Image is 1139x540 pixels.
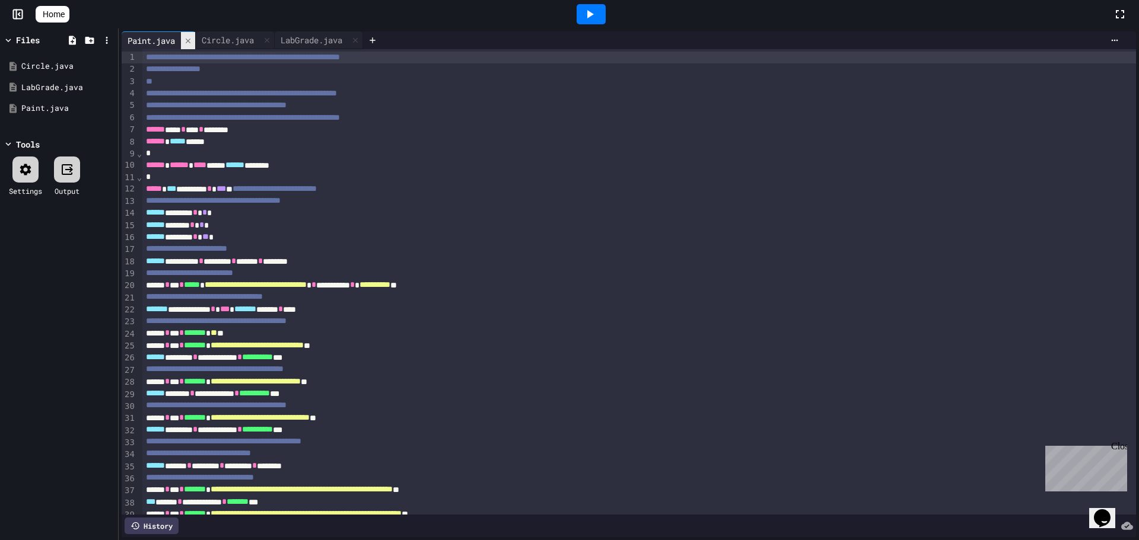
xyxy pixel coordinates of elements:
div: Circle.java [196,34,260,46]
div: 33 [122,437,136,449]
div: 26 [122,352,136,364]
div: Paint.java [122,31,196,49]
div: 35 [122,461,136,473]
div: 12 [122,183,136,195]
a: Home [36,6,69,23]
div: LabGrade.java [275,31,363,49]
span: Fold line [136,149,142,158]
div: 20 [122,280,136,292]
div: 9 [122,148,136,160]
div: 32 [122,425,136,437]
iframe: chat widget [1041,441,1127,491]
div: 25 [122,340,136,352]
div: 36 [122,473,136,485]
div: 30 [122,401,136,413]
span: Home [43,8,65,20]
div: Paint.java [122,34,181,47]
div: 27 [122,365,136,376]
div: 31 [122,413,136,424]
div: 29 [122,389,136,401]
div: 17 [122,244,136,255]
div: 10 [122,159,136,171]
div: LabGrade.java [275,34,348,46]
div: 11 [122,172,136,184]
div: 19 [122,268,136,280]
div: 18 [122,256,136,268]
div: 39 [122,509,136,521]
div: 22 [122,304,136,316]
div: 21 [122,292,136,304]
div: 5 [122,100,136,111]
div: 4 [122,88,136,100]
div: 37 [122,485,136,497]
div: 8 [122,136,136,148]
div: 2 [122,63,136,75]
div: Chat with us now!Close [5,5,82,75]
div: 3 [122,76,136,88]
span: Fold line [136,172,142,182]
div: LabGrade.java [21,82,114,94]
div: Tools [16,138,40,151]
div: 1 [122,52,136,63]
div: 14 [122,207,136,219]
div: 6 [122,112,136,124]
div: 13 [122,196,136,207]
div: 38 [122,497,136,509]
div: Paint.java [21,103,114,114]
div: Files [16,34,40,46]
div: 24 [122,328,136,340]
div: Settings [9,186,42,196]
div: 34 [122,449,136,461]
div: Output [55,186,79,196]
div: 23 [122,316,136,328]
div: 28 [122,376,136,388]
div: Circle.java [21,60,114,72]
div: 16 [122,232,136,244]
div: History [125,517,179,534]
div: 15 [122,220,136,232]
div: Circle.java [196,31,275,49]
div: 7 [122,124,136,136]
iframe: chat widget [1089,493,1127,528]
